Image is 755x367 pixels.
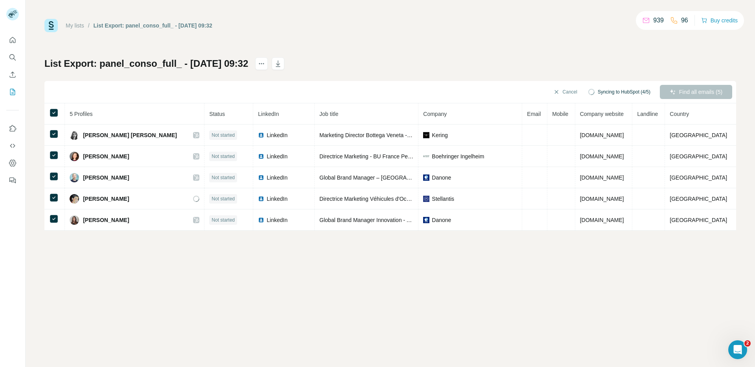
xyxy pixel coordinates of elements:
[580,174,624,181] span: [DOMAIN_NAME]
[670,217,727,223] span: [GEOGRAPHIC_DATA]
[580,132,624,138] span: [DOMAIN_NAME]
[319,196,505,202] span: Directrice Marketing Véhicules d'Occasion Stellantis [GEOGRAPHIC_DATA]
[6,173,19,187] button: Feedback
[70,194,79,204] img: Avatar
[258,196,264,202] img: LinkedIn logo
[88,22,90,29] li: /
[423,155,429,157] img: company-logo
[267,152,287,160] span: LinkedIn
[212,195,235,202] span: Not started
[670,153,727,160] span: [GEOGRAPHIC_DATA]
[681,16,688,25] p: 96
[423,196,429,202] img: company-logo
[580,111,624,117] span: Company website
[319,132,443,138] span: Marketing Director Bottega Veneta - Kering Beauté
[70,130,79,140] img: Avatar
[423,217,429,223] img: company-logo
[432,216,451,224] span: Danone
[70,215,79,225] img: Avatar
[258,111,279,117] span: LinkedIn
[83,216,129,224] span: [PERSON_NAME]
[267,195,287,203] span: LinkedIn
[6,68,19,82] button: Enrich CSV
[319,217,439,223] span: Global Brand Manager Innovation - Activia Brand
[6,139,19,153] button: Use Surfe API
[94,22,212,29] div: List Export: panel_conso_full_ - [DATE] 09:32
[423,111,447,117] span: Company
[83,174,129,182] span: [PERSON_NAME]
[44,57,248,70] h1: List Export: panel_conso_full_ - [DATE] 09:32
[83,131,177,139] span: [PERSON_NAME] [PERSON_NAME]
[423,132,429,138] img: company-logo
[70,111,92,117] span: 5 Profiles
[580,153,624,160] span: [DOMAIN_NAME]
[70,152,79,161] img: Avatar
[319,111,338,117] span: Job title
[670,132,727,138] span: [GEOGRAPHIC_DATA]
[212,153,235,160] span: Not started
[83,152,129,160] span: [PERSON_NAME]
[258,153,264,160] img: LinkedIn logo
[423,174,429,181] img: company-logo
[670,111,689,117] span: Country
[258,132,264,138] img: LinkedIn logo
[66,22,84,29] a: My lists
[209,111,225,117] span: Status
[6,156,19,170] button: Dashboard
[255,57,268,70] button: actions
[598,88,650,95] span: Syncing to HubSpot (4/5)
[701,15,738,26] button: Buy credits
[6,85,19,99] button: My lists
[267,174,287,182] span: LinkedIn
[83,195,129,203] span: [PERSON_NAME]
[319,153,425,160] span: Directrice Marketing - BU France Pet Retail
[267,216,287,224] span: LinkedIn
[728,340,747,359] iframe: Intercom live chat
[548,85,583,99] button: Cancel
[580,196,624,202] span: [DOMAIN_NAME]
[432,195,454,203] span: Stellantis
[580,217,624,223] span: [DOMAIN_NAME]
[670,196,727,202] span: [GEOGRAPHIC_DATA]
[432,152,484,160] span: Boehringer Ingelheim
[267,131,287,139] span: LinkedIn
[552,111,568,117] span: Mobile
[637,111,658,117] span: Landline
[744,340,751,347] span: 2
[6,33,19,47] button: Quick start
[6,50,19,64] button: Search
[653,16,664,25] p: 939
[319,174,475,181] span: Global Brand Manager – [GEOGRAPHIC_DATA], #1 FDP brand
[527,111,541,117] span: Email
[432,174,451,182] span: Danone
[212,132,235,139] span: Not started
[70,173,79,182] img: Avatar
[258,217,264,223] img: LinkedIn logo
[670,174,727,181] span: [GEOGRAPHIC_DATA]
[212,174,235,181] span: Not started
[6,121,19,136] button: Use Surfe on LinkedIn
[44,19,58,32] img: Surfe Logo
[212,217,235,224] span: Not started
[432,131,447,139] span: Kering
[258,174,264,181] img: LinkedIn logo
